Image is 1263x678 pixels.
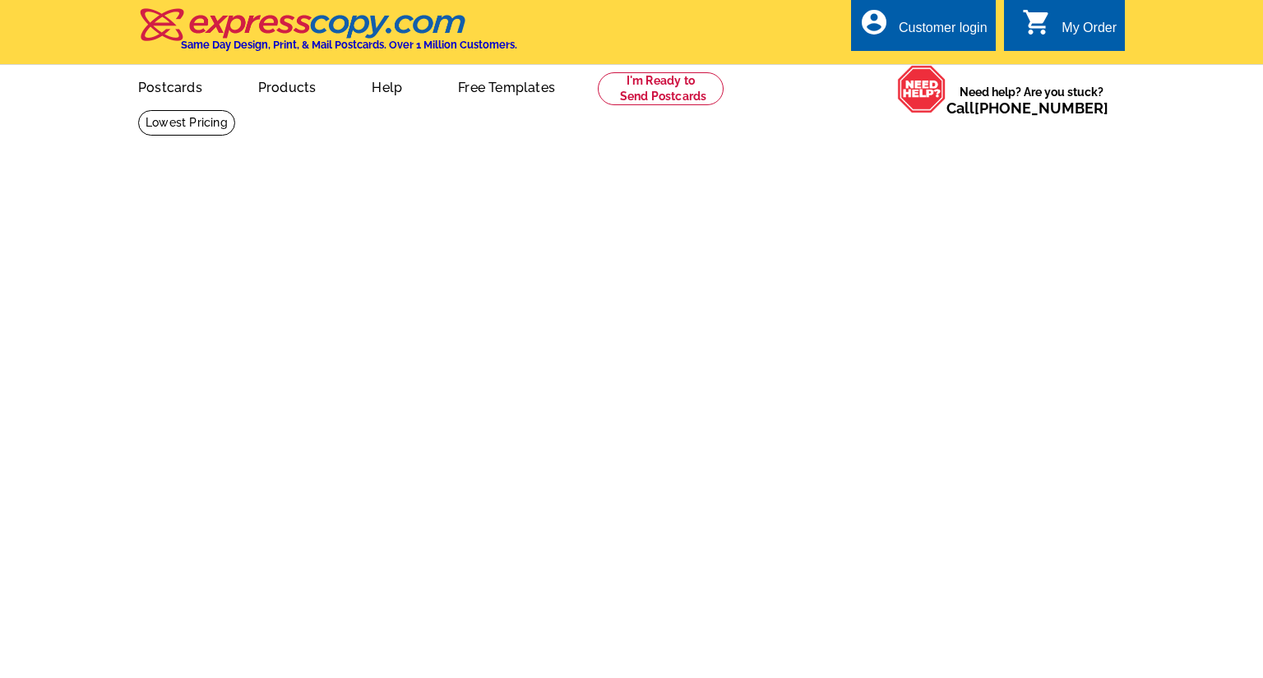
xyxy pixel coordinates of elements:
a: Same Day Design, Print, & Mail Postcards. Over 1 Million Customers. [138,20,517,51]
span: Call [946,99,1108,117]
a: shopping_cart My Order [1022,18,1117,39]
div: My Order [1062,21,1117,44]
a: Help [345,67,428,105]
a: Postcards [112,67,229,105]
a: Free Templates [432,67,581,105]
a: [PHONE_NUMBER] [974,99,1108,117]
span: Need help? Are you stuck? [946,84,1117,117]
div: Customer login [899,21,988,44]
img: help [897,65,946,113]
a: Products [232,67,343,105]
a: account_circle Customer login [859,18,988,39]
i: shopping_cart [1022,7,1052,37]
h4: Same Day Design, Print, & Mail Postcards. Over 1 Million Customers. [181,39,517,51]
i: account_circle [859,7,889,37]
